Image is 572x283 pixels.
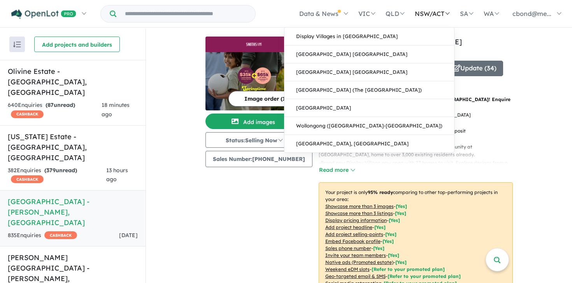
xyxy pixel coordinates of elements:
u: Sales phone number [325,245,371,251]
button: Image order (17) [228,91,307,107]
u: Showcase more than 3 listings [325,210,393,216]
span: CASHBACK [11,110,44,118]
u: Display pricing information [325,217,387,223]
span: CASHBACK [11,175,44,183]
button: Read more [319,166,355,175]
span: [ Yes ] [389,217,400,223]
button: Status:Selling Now [205,132,303,148]
strong: ( unread) [44,167,77,174]
b: 95 % ready [368,189,393,195]
span: [Refer to your promoted plan] [372,266,445,272]
div: 382 Enquir ies [8,166,106,185]
a: [GEOGRAPHIC_DATA] [284,99,454,117]
span: [ Yes ] [374,224,386,230]
span: cbond@me... [512,10,551,17]
img: Openlot PRO Logo White [11,9,76,19]
span: [ Yes ] [385,231,397,237]
span: [ Yes ] [388,252,399,258]
button: Add projects and builders [34,37,120,52]
button: Sales Number:[PHONE_NUMBER] [205,151,312,167]
u: Weekend eDM slots [325,266,370,272]
button: Update (34) [446,61,503,76]
strong: ( unread) [46,101,75,108]
h5: [US_STATE] Estate - [GEOGRAPHIC_DATA] , [GEOGRAPHIC_DATA] [8,131,138,163]
span: [ Yes ] [395,210,406,216]
h5: [GEOGRAPHIC_DATA] - [PERSON_NAME] , [GEOGRAPHIC_DATA] [8,196,138,228]
a: [GEOGRAPHIC_DATA], [GEOGRAPHIC_DATA] [284,135,454,152]
img: sort.svg [13,42,21,47]
input: Try estate name, suburb, builder or developer [118,5,254,22]
span: 18 minutes ago [102,101,130,118]
span: CASHBACK [44,231,77,239]
button: Add images [205,114,303,129]
span: [ Yes ] [383,238,394,244]
img: Smiths Lane Estate - Clyde North Logo [209,40,300,49]
u: Geo-targeted email & SMS [325,273,386,279]
u: Embed Facebook profile [325,238,381,244]
div: 640 Enquir ies [8,101,102,119]
span: [DATE] [119,232,138,239]
u: Add project headline [325,224,372,230]
a: Smiths Lane Estate - Clyde North LogoSmiths Lane Estate - Clyde North [205,37,303,110]
a: [GEOGRAPHIC_DATA] (The [GEOGRAPHIC_DATA]) [284,81,454,99]
span: [Yes] [395,259,407,265]
a: [GEOGRAPHIC_DATA] [GEOGRAPHIC_DATA] [284,63,454,81]
span: [ Yes ] [373,245,384,251]
a: Display Villages in [GEOGRAPHIC_DATA] [284,28,454,45]
p: - Brand new Display Village now open with 27 homes to visit. Explore designs from a range of buil... [319,159,519,183]
span: [ Yes ] [396,203,407,209]
a: Wollongong ([GEOGRAPHIC_DATA]-[GEOGRAPHIC_DATA]) [284,117,454,135]
a: [GEOGRAPHIC_DATA] [GEOGRAPHIC_DATA] [284,45,454,63]
u: Invite your team members [325,252,386,258]
u: Native ads (Promoted estate) [325,259,393,265]
span: 87 [47,101,54,108]
span: 379 [46,167,56,174]
h5: Olivine Estate - [GEOGRAPHIC_DATA] , [GEOGRAPHIC_DATA] [8,66,138,98]
span: 13 hours ago [106,167,128,183]
div: 835 Enquir ies [8,231,77,240]
span: [Refer to your promoted plan] [388,273,461,279]
u: Showcase more than 3 images [325,203,394,209]
u: Add project selling-points [325,231,383,237]
img: Smiths Lane Estate - Clyde North [205,52,303,110]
